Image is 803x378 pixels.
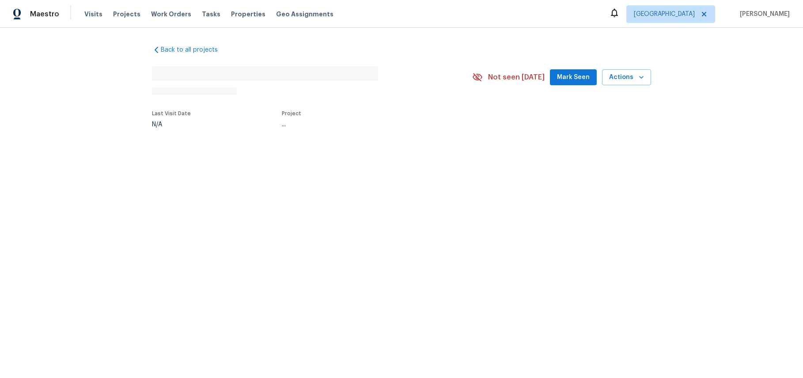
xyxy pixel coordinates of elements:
[557,72,590,83] span: Mark Seen
[282,121,451,128] div: ...
[550,69,597,86] button: Mark Seen
[151,10,191,19] span: Work Orders
[488,73,545,82] span: Not seen [DATE]
[152,121,191,128] div: N/A
[736,10,790,19] span: [PERSON_NAME]
[609,72,644,83] span: Actions
[634,10,695,19] span: [GEOGRAPHIC_DATA]
[602,69,651,86] button: Actions
[282,111,301,116] span: Project
[276,10,333,19] span: Geo Assignments
[231,10,265,19] span: Properties
[113,10,140,19] span: Projects
[152,45,237,54] a: Back to all projects
[30,10,59,19] span: Maestro
[202,11,220,17] span: Tasks
[152,111,191,116] span: Last Visit Date
[84,10,102,19] span: Visits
